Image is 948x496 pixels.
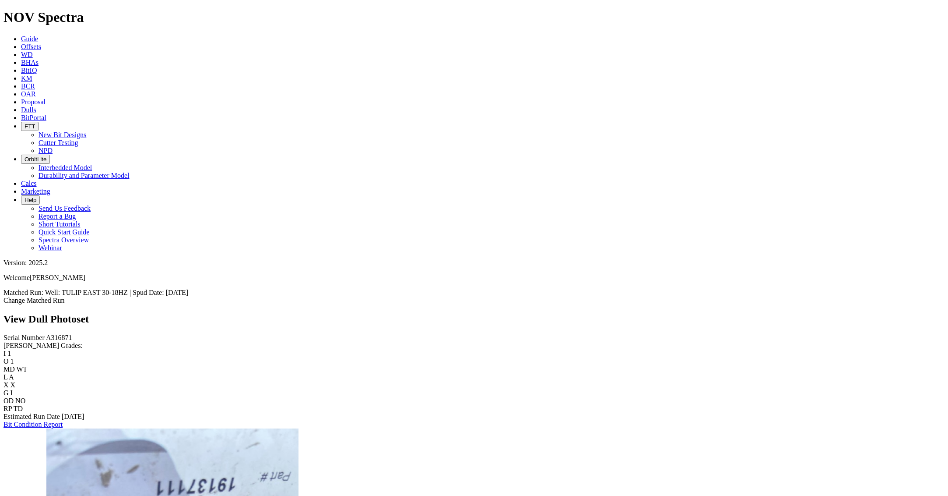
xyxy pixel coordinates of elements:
[21,114,46,121] a: BitPortal
[21,90,36,98] a: OAR
[4,389,9,397] label: G
[45,289,188,296] span: Well: TULIP EAST 30-18HZ | Spud Date: [DATE]
[15,397,25,404] span: NO
[4,313,944,325] h2: View Dull Photoset
[7,350,11,357] span: 1
[4,342,944,350] div: [PERSON_NAME] Grades:
[39,139,78,146] a: Cutter Testing
[4,350,6,357] label: I
[14,405,23,412] span: TD
[4,274,944,282] p: Welcome
[4,413,60,420] label: Estimated Run Date
[4,373,7,381] label: L
[4,259,944,267] div: Version: 2025.2
[4,365,15,373] label: MD
[11,358,14,365] span: 1
[4,421,63,428] a: Bit Condition Report
[39,244,62,252] a: Webinar
[39,228,89,236] a: Quick Start Guide
[21,188,50,195] a: Marketing
[4,9,944,25] h1: NOV Spectra
[21,43,41,50] a: Offsets
[39,205,91,212] a: Send Us Feedback
[4,334,45,341] label: Serial Number
[21,195,40,205] button: Help
[25,123,35,130] span: FTT
[62,413,84,420] span: [DATE]
[4,358,9,365] label: O
[39,131,86,138] a: New Bit Designs
[21,67,37,74] a: BitIQ
[39,172,130,179] a: Durability and Parameter Model
[21,35,38,43] a: Guide
[11,381,16,389] span: X
[21,82,35,90] a: BCR
[11,389,13,397] span: I
[39,213,76,220] a: Report a Bug
[21,98,46,106] a: Proposal
[30,274,85,281] span: [PERSON_NAME]
[4,397,14,404] label: OD
[21,51,33,58] a: WD
[21,155,50,164] button: OrbitLite
[21,74,32,82] a: KM
[9,373,14,381] span: A
[17,365,28,373] span: WT
[4,381,9,389] label: X
[4,405,12,412] label: RP
[21,180,37,187] a: Calcs
[4,297,65,304] a: Change Matched Run
[25,197,36,203] span: Help
[21,59,39,66] a: BHAs
[25,156,46,163] span: OrbitLite
[39,147,53,154] a: NPD
[39,164,92,171] a: Interbedded Model
[21,122,39,131] button: FTT
[39,220,81,228] a: Short Tutorials
[39,236,89,244] a: Spectra Overview
[21,106,36,113] a: Dulls
[46,334,72,341] span: A316871
[4,289,43,296] span: Matched Run:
